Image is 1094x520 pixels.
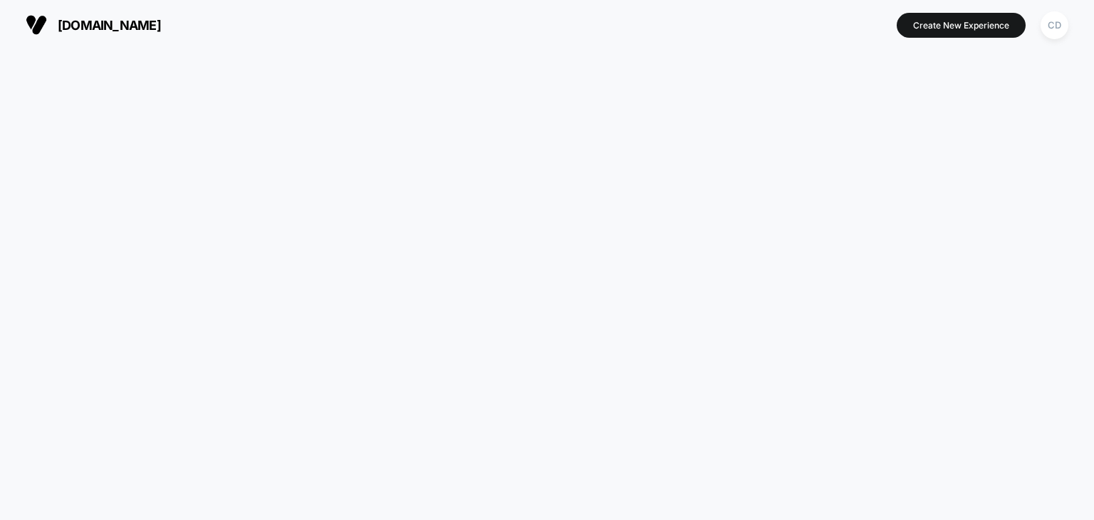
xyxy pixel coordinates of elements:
[58,18,161,33] span: [DOMAIN_NAME]
[21,14,165,36] button: [DOMAIN_NAME]
[897,13,1026,38] button: Create New Experience
[26,14,47,36] img: Visually logo
[1041,11,1068,39] div: CD
[1036,11,1073,40] button: CD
